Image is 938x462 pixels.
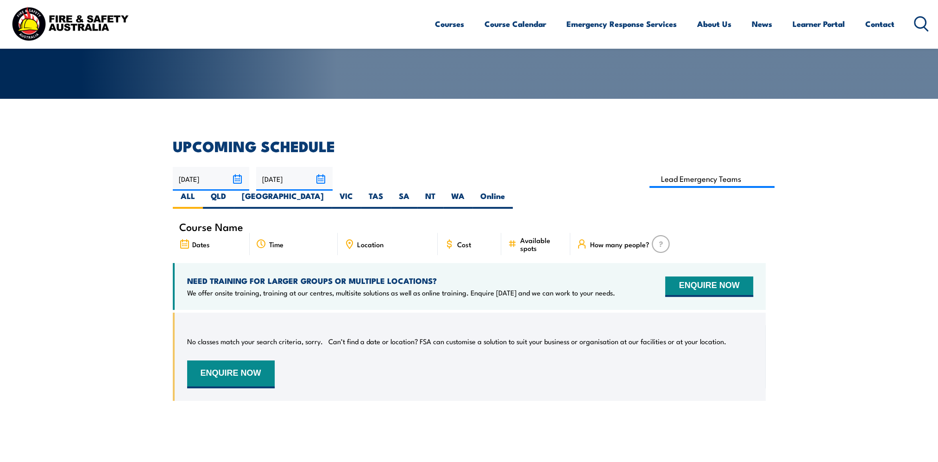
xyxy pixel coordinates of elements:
[173,167,249,191] input: From date
[457,240,471,248] span: Cost
[697,12,731,36] a: About Us
[472,191,513,209] label: Online
[203,191,234,209] label: QLD
[649,170,775,188] input: Search Course
[485,12,546,36] a: Course Calendar
[332,191,361,209] label: VIC
[357,240,384,248] span: Location
[567,12,677,36] a: Emergency Response Services
[187,276,615,286] h4: NEED TRAINING FOR LARGER GROUPS OR MULTIPLE LOCATIONS?
[173,191,203,209] label: ALL
[752,12,772,36] a: News
[435,12,464,36] a: Courses
[256,167,333,191] input: To date
[187,288,615,297] p: We offer onsite training, training at our centres, multisite solutions as well as online training...
[192,240,210,248] span: Dates
[520,236,564,252] span: Available spots
[590,240,649,248] span: How many people?
[417,191,443,209] label: NT
[328,337,726,346] p: Can’t find a date or location? FSA can customise a solution to suit your business or organisation...
[187,337,323,346] p: No classes match your search criteria, sorry.
[865,12,894,36] a: Contact
[269,240,283,248] span: Time
[234,191,332,209] label: [GEOGRAPHIC_DATA]
[391,191,417,209] label: SA
[793,12,845,36] a: Learner Portal
[187,360,275,388] button: ENQUIRE NOW
[173,139,766,152] h2: UPCOMING SCHEDULE
[361,191,391,209] label: TAS
[179,223,243,231] span: Course Name
[665,276,753,297] button: ENQUIRE NOW
[443,191,472,209] label: WA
